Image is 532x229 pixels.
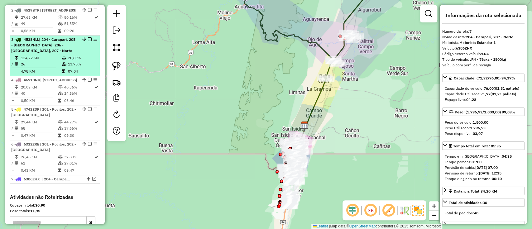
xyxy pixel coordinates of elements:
div: Peso: (1.796,93/1.800,00) 99,83% [442,117,525,139]
em: Alterar sequência das rotas [82,37,86,41]
div: Peso Utilizado: [445,125,522,131]
td: / [11,125,14,131]
td: = [11,98,14,104]
span: Peso: (1.796,93/1.800,00) 99,83% [455,110,515,114]
i: Total de Atividades [15,62,18,66]
i: Rota otimizada [94,16,98,19]
div: Distância Total: [449,188,497,194]
span: Total de atividades: [449,200,487,205]
div: Tempo paradas: [445,159,522,165]
strong: 811,95 [28,208,40,213]
div: Total de pedidos: [445,210,522,216]
div: Atividade não roteirizada - ELEUTERIO MATIA [292,145,308,151]
em: Opções [93,78,97,82]
i: % de utilização da cubagem [62,62,66,66]
strong: LR4 [482,51,489,56]
td: 44,27% [64,119,94,125]
i: Tempo total em rota [58,99,61,103]
div: Espaço livre: [445,97,522,103]
strong: 245,24 [473,223,486,228]
strong: 6386ZHX [456,46,472,50]
span: Ocultar deslocamento [345,203,360,218]
em: Opções [93,142,97,146]
a: Tempo total em rota: 05:35 [442,141,525,150]
td: 51,55% [64,21,94,27]
span: 4538NLL [24,37,39,42]
td: 24,56% [64,90,94,97]
strong: 204 - Caraparí, 207 - Norte [466,35,513,39]
span: Capacidade: (71,72/76,00) 94,37% [454,76,515,80]
span: 4742EDP [24,107,40,112]
span: 3 - [11,37,75,53]
em: Alterar sequência das rotas [82,78,86,82]
em: Finalizar rota [88,107,92,111]
strong: 00:10 [492,176,502,181]
div: Tempo em [GEOGRAPHIC_DATA]: [445,154,522,159]
td: 61 [21,160,57,166]
a: Reroteirizar Sessão [110,108,123,122]
span: | [STREET_ADDRESS] [40,8,76,12]
a: Leaflet [313,224,328,228]
a: OpenStreetMap [349,224,376,228]
span: 4529BTR [24,8,40,12]
td: = [11,167,14,174]
em: Alterar sequência das rotas [82,107,86,111]
span: 6312ZRB [24,142,40,146]
td: 06:46 [64,98,94,104]
i: Rota otimizada [94,120,98,124]
td: 09:47 [64,167,94,174]
em: Opções [93,37,97,41]
div: Tempo total em rota: 05:35 [442,151,525,184]
strong: 48 [474,211,478,215]
td: 07:04 [68,68,97,74]
i: % de utilização do peso [62,56,66,60]
span: | [329,224,330,228]
td: 37,66% [64,125,94,131]
strong: 03,07 [473,131,483,136]
i: % de utilização do peso [58,16,62,19]
a: Capacidade: (71,72/76,00) 94,37% [442,74,525,82]
span: Peso do veículo: [445,120,488,125]
a: Peso: (1.796,93/1.800,00) 99,83% [442,107,525,116]
a: Exibir filtros [422,7,435,20]
a: Criar rota [110,75,123,89]
td: 20,09 KM [21,84,57,90]
img: Selecionar atividades - laço [112,62,121,70]
div: Cubagem total: [10,203,100,208]
strong: 76,00 [484,86,494,91]
td: 124,22 KM [21,55,61,61]
i: Distância Total [15,56,18,60]
div: Nome da rota: [442,34,525,40]
i: Tempo total em rota [62,69,65,73]
td: 37,89% [64,154,94,160]
em: Opções [93,8,97,12]
strong: 30,90 [35,203,45,208]
img: SAZ BO Yacuiba [300,121,309,129]
td: 13,75% [68,61,97,67]
img: Exibir/Ocultar setores [412,205,424,216]
img: Selecionar atividades - polígono [112,43,121,52]
td: 0,56 KM [21,28,57,34]
strong: 04,28 [466,97,476,102]
div: Map data © contributors,© 2025 TomTom, Microsoft [311,224,442,229]
span: 6386ZHX [24,177,40,181]
div: Capacidade do veículo: [445,86,522,91]
div: Capacidade: (71,72/76,00) 94,37% [442,83,525,105]
em: Finalizar rota [88,78,92,82]
a: Zoom out [429,211,439,220]
span: | 101 - Pocitos, 102 - [GEOGRAPHIC_DATA] [11,142,76,152]
strong: 04:35 [502,154,512,159]
h4: Atividades não Roteirizadas [10,194,100,200]
span: Exibir rótulo [381,203,396,218]
a: Criar modelo [110,92,123,106]
span: 34,20 KM [481,189,497,193]
div: Peso disponível: [445,131,522,136]
span: 6 - [11,142,76,152]
td: 26 [21,61,61,67]
span: | [STREET_ADDRESS] [40,78,77,82]
div: Veículo: [442,45,525,51]
div: Tipo do veículo: [442,57,525,62]
div: Total de itens: [449,223,486,228]
td: 20,89% [68,55,97,61]
i: Total de Atividades [15,161,18,165]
